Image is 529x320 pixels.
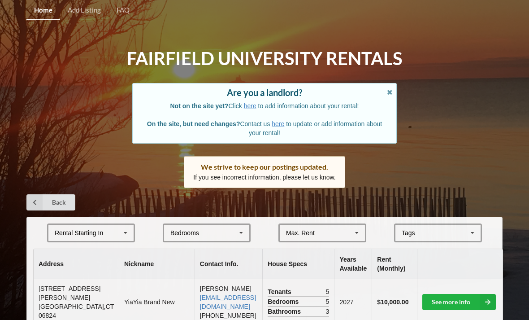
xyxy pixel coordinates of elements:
[377,298,408,306] b: $10,000.00
[170,230,199,236] div: Bedrooms
[272,120,284,127] a: here
[286,230,315,236] div: Max. Rent
[39,285,100,301] span: [STREET_ADDRESS][PERSON_NAME]
[268,287,294,296] span: Tenants
[326,307,330,316] span: 3
[109,1,137,20] a: FAQ
[127,47,402,70] h1: Fairfield University Rentals
[147,120,240,127] b: On the site, but need changes?
[170,102,359,110] span: Click to add information about your rental!
[60,1,108,20] a: Add Listing
[326,287,330,296] span: 5
[26,1,60,20] a: Home
[326,297,330,306] span: 5
[147,120,382,136] span: Contact us to update or add information about your rental!
[195,249,262,279] th: Contact Info.
[39,303,114,319] span: [GEOGRAPHIC_DATA] , CT 06824
[55,230,103,236] div: Rental Starting In
[422,294,496,310] a: See more info
[142,88,387,97] div: Are you a landlord?
[26,194,75,210] a: Back
[268,297,301,306] span: Bedrooms
[193,162,336,171] div: We strive to keep our postings updated.
[193,173,336,182] p: If you see incorrect information, please let us know.
[334,249,372,279] th: Years Available
[268,307,303,316] span: Bathrooms
[34,249,119,279] th: Address
[200,294,256,310] a: [EMAIL_ADDRESS][DOMAIN_NAME]
[372,249,417,279] th: Rent (Monthly)
[244,102,256,110] a: here
[399,228,428,238] div: Tags
[119,249,195,279] th: Nickname
[262,249,334,279] th: House Specs
[170,102,229,110] b: Not on the site yet?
